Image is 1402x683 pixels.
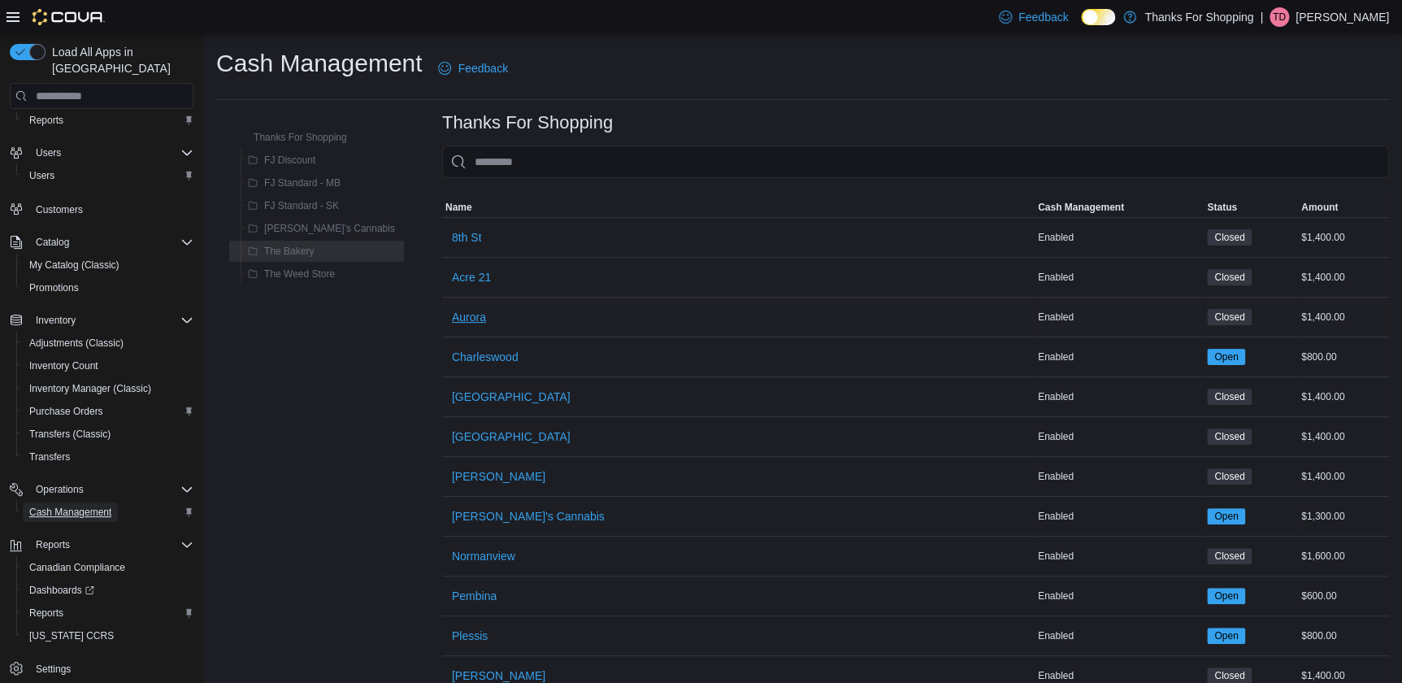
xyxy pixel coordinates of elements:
[1207,429,1252,445] span: Closed
[16,579,200,602] a: Dashboards
[23,356,193,376] span: Inventory Count
[241,196,345,215] button: FJ Standard - SK
[23,603,193,623] span: Reports
[23,379,193,398] span: Inventory Manager (Classic)
[29,480,193,499] span: Operations
[452,468,545,485] span: [PERSON_NAME]
[1035,387,1204,407] div: Enabled
[445,420,577,453] button: [GEOGRAPHIC_DATA]
[445,341,525,373] button: Charleswood
[254,131,347,144] span: Thanks For Shopping
[23,603,70,623] a: Reports
[1207,548,1252,564] span: Closed
[36,538,70,551] span: Reports
[1214,629,1238,643] span: Open
[241,173,347,193] button: FJ Standard - MB
[23,111,193,130] span: Reports
[1035,586,1204,606] div: Enabled
[29,233,193,252] span: Catalog
[29,143,193,163] span: Users
[23,558,193,577] span: Canadian Compliance
[1298,387,1389,407] div: $1,400.00
[23,424,117,444] a: Transfers (Classic)
[1298,626,1389,646] div: $800.00
[16,276,200,299] button: Promotions
[216,47,422,80] h1: Cash Management
[23,502,118,522] a: Cash Management
[16,423,200,446] button: Transfers (Classic)
[23,379,158,398] a: Inventory Manager (Classic)
[29,169,54,182] span: Users
[1035,198,1204,217] button: Cash Management
[445,580,503,612] button: Pembina
[1214,310,1244,324] span: Closed
[1035,347,1204,367] div: Enabled
[1081,9,1115,26] input: Dark Mode
[29,584,94,597] span: Dashboards
[29,114,63,127] span: Reports
[3,197,200,220] button: Customers
[23,626,193,646] span: Washington CCRS
[3,657,200,681] button: Settings
[452,429,571,445] span: [GEOGRAPHIC_DATA]
[16,109,200,132] button: Reports
[29,506,111,519] span: Cash Management
[29,659,193,679] span: Settings
[29,428,111,441] span: Transfers (Classic)
[3,309,200,332] button: Inventory
[992,1,1074,33] a: Feedback
[241,241,320,261] button: The Bakery
[1214,350,1238,364] span: Open
[1207,628,1245,644] span: Open
[1207,229,1252,246] span: Closed
[3,533,200,556] button: Reports
[23,402,193,421] span: Purchase Orders
[445,201,472,214] span: Name
[445,221,488,254] button: 8th St
[1298,427,1389,446] div: $1,400.00
[1273,7,1286,27] span: TD
[445,381,577,413] button: [GEOGRAPHIC_DATA]
[23,166,61,185] a: Users
[1038,201,1124,214] span: Cash Management
[458,60,507,76] span: Feedback
[1298,228,1389,247] div: $1,400.00
[23,402,110,421] a: Purchase Orders
[3,141,200,164] button: Users
[1298,198,1389,217] button: Amount
[452,389,571,405] span: [GEOGRAPHIC_DATA]
[16,377,200,400] button: Inventory Manager (Classic)
[23,111,70,130] a: Reports
[1035,546,1204,566] div: Enabled
[1035,467,1204,486] div: Enabled
[23,255,126,275] a: My Catalog (Classic)
[452,309,486,325] span: Aurora
[33,9,105,25] img: Cova
[29,198,193,219] span: Customers
[1270,7,1289,27] div: Tyler Dirks
[1298,467,1389,486] div: $1,400.00
[264,154,315,167] span: FJ Discount
[432,52,514,85] a: Feedback
[1214,668,1244,683] span: Closed
[445,460,552,493] button: [PERSON_NAME]
[23,581,101,600] a: Dashboards
[1144,7,1253,27] p: Thanks For Shopping
[445,261,497,294] button: Acre 21
[16,556,200,579] button: Canadian Compliance
[16,400,200,423] button: Purchase Orders
[36,483,84,496] span: Operations
[1298,307,1389,327] div: $1,400.00
[445,500,611,533] button: [PERSON_NAME]'s Cannabis
[29,561,125,574] span: Canadian Compliance
[23,356,105,376] a: Inventory Count
[1298,268,1389,287] div: $1,400.00
[3,231,200,254] button: Catalog
[1035,507,1204,526] div: Enabled
[29,535,193,555] span: Reports
[16,254,200,276] button: My Catalog (Classic)
[16,501,200,524] button: Cash Management
[1260,7,1263,27] p: |
[29,450,70,463] span: Transfers
[29,311,82,330] button: Inventory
